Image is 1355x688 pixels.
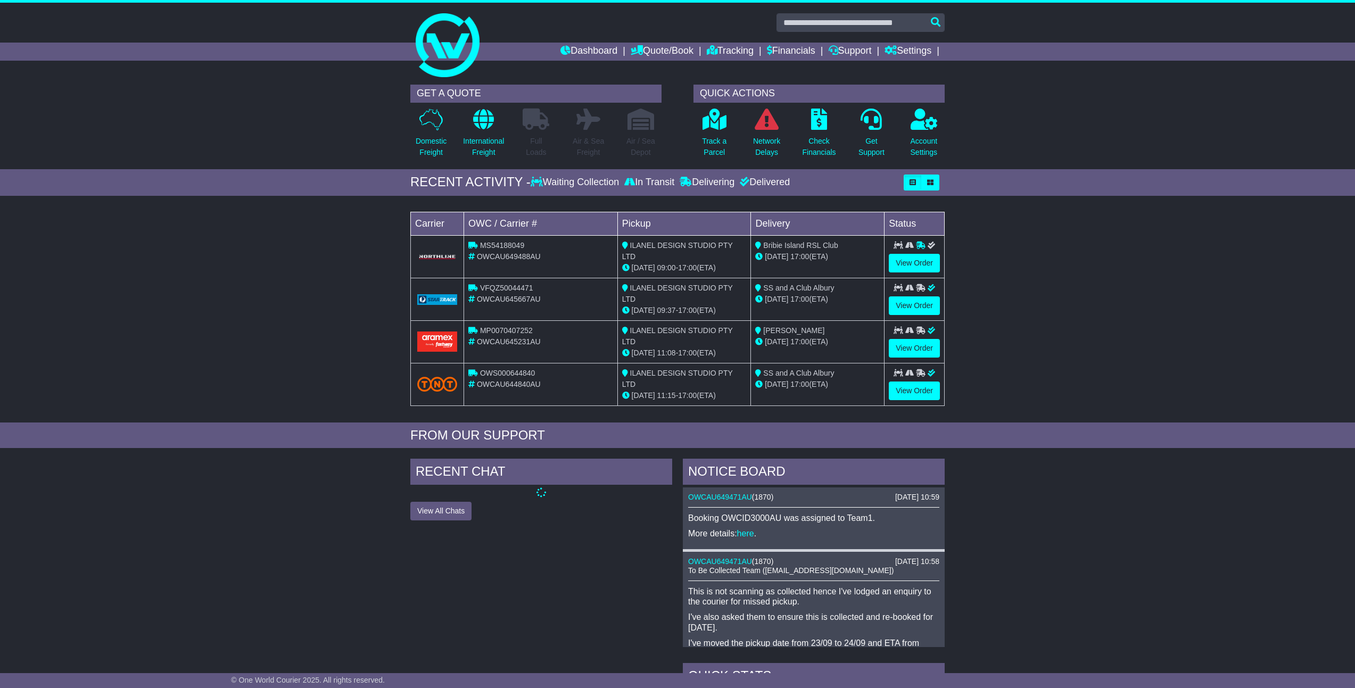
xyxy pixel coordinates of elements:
span: OWS000644840 [480,369,535,377]
div: FROM OUR SUPPORT [410,428,945,443]
span: 17:00 [790,380,809,388]
span: [DATE] [632,263,655,272]
span: ILANEL DESIGN STUDIO PTY LTD [622,241,733,261]
span: 17:00 [678,349,697,357]
span: [DATE] [765,337,788,346]
span: SS and A Club Albury [763,369,834,377]
div: ( ) [688,557,939,566]
a: DomesticFreight [415,108,447,164]
p: Track a Parcel [702,136,726,158]
a: here [737,529,754,538]
div: ( ) [688,493,939,502]
span: 17:00 [790,295,809,303]
span: Bribie Island RSL Club [763,241,838,250]
span: 17:00 [790,252,809,261]
div: - (ETA) [622,262,747,273]
p: I've also asked them to ensure this is collected and re-booked for [DATE]. [688,612,939,632]
span: 09:37 [657,306,676,314]
img: GetCarrierServiceLogo [417,294,457,305]
p: Account Settings [911,136,938,158]
span: ILANEL DESIGN STUDIO PTY LTD [622,326,733,346]
a: NetworkDelays [753,108,781,164]
a: Financials [767,43,815,61]
p: More details: . [688,528,939,538]
span: 11:15 [657,391,676,400]
p: Air & Sea Freight [573,136,604,158]
p: Air / Sea Depot [626,136,655,158]
div: (ETA) [755,251,880,262]
a: Quote/Book [631,43,693,61]
a: OWCAU649471AU [688,493,752,501]
a: Tracking [707,43,754,61]
p: International Freight [463,136,504,158]
span: SS and A Club Albury [763,284,834,292]
span: 17:00 [678,263,697,272]
p: Booking OWCID3000AU was assigned to Team1. [688,513,939,523]
span: OWCAU649488AU [477,252,541,261]
div: - (ETA) [622,390,747,401]
p: Network Delays [753,136,780,158]
span: ILANEL DESIGN STUDIO PTY LTD [622,284,733,303]
div: [DATE] 10:58 [895,557,939,566]
a: Support [829,43,872,61]
a: CheckFinancials [802,108,837,164]
td: Carrier [411,212,464,235]
span: 1870 [755,557,771,566]
span: 17:00 [790,337,809,346]
div: RECENT CHAT [410,459,672,487]
span: 17:00 [678,391,697,400]
a: GetSupport [858,108,885,164]
div: - (ETA) [622,347,747,359]
img: TNT_Domestic.png [417,377,457,391]
div: Waiting Collection [531,177,622,188]
div: RECENT ACTIVITY - [410,175,531,190]
p: I've moved the pickup date from 23/09 to 24/09 and ETA from 24/09 to 26/09 -for monitoring purpos... [688,638,939,658]
a: Dashboard [560,43,617,61]
a: OWCAU649471AU [688,557,752,566]
span: [DATE] [632,391,655,400]
span: [DATE] [632,349,655,357]
span: 11:08 [657,349,676,357]
td: Pickup [617,212,751,235]
span: To Be Collected Team ([EMAIL_ADDRESS][DOMAIN_NAME]) [688,566,894,575]
a: AccountSettings [910,108,938,164]
div: Delivered [737,177,790,188]
div: (ETA) [755,294,880,305]
span: [DATE] [765,295,788,303]
img: GetCarrierServiceLogo [417,254,457,260]
a: View Order [889,254,940,272]
a: Settings [885,43,931,61]
a: View Order [889,382,940,400]
div: [DATE] 10:59 [895,493,939,502]
a: View Order [889,339,940,358]
span: 1870 [755,493,771,501]
p: Check Financials [803,136,836,158]
p: Full Loads [523,136,549,158]
span: [PERSON_NAME] [763,326,824,335]
span: OWCAU644840AU [477,380,541,388]
span: [DATE] [765,252,788,261]
span: © One World Courier 2025. All rights reserved. [231,676,385,684]
a: View Order [889,296,940,315]
span: OWCAU645667AU [477,295,541,303]
div: (ETA) [755,336,880,347]
p: This is not scanning as collected hence I've lodged an enquiry to the courier for missed pickup. [688,586,939,607]
td: Delivery [751,212,885,235]
a: InternationalFreight [462,108,505,164]
a: Track aParcel [701,108,727,164]
img: Aramex.png [417,331,457,351]
p: Domestic Freight [416,136,447,158]
p: Get Support [858,136,885,158]
td: OWC / Carrier # [464,212,618,235]
span: MS54188049 [480,241,524,250]
div: In Transit [622,177,677,188]
span: 17:00 [678,306,697,314]
button: View All Chats [410,502,472,520]
span: [DATE] [632,306,655,314]
span: MP0070407252 [480,326,533,335]
div: - (ETA) [622,305,747,316]
span: 09:00 [657,263,676,272]
span: [DATE] [765,380,788,388]
td: Status [885,212,945,235]
div: (ETA) [755,379,880,390]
